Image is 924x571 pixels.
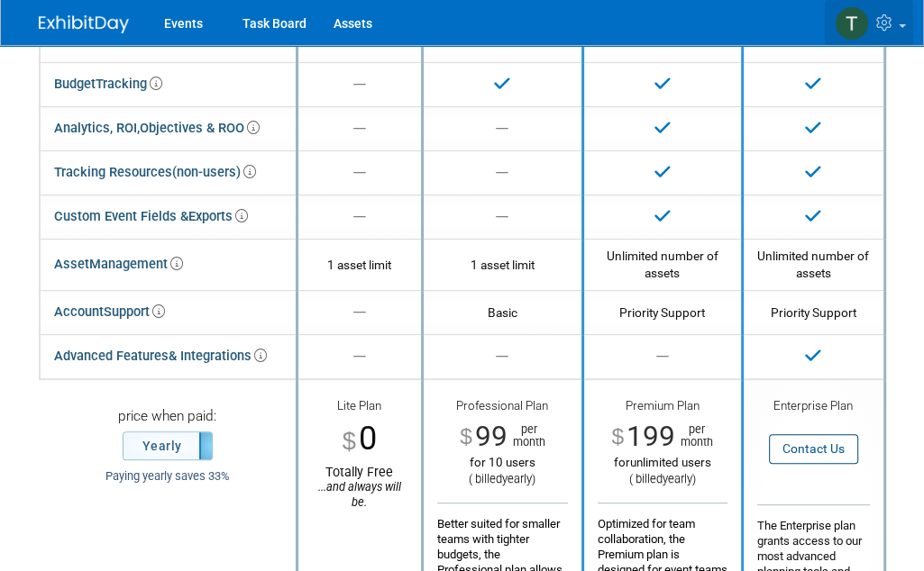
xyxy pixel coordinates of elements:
[89,256,183,272] span: Management
[675,423,713,449] span: per month
[96,76,162,92] span: Tracking
[54,343,267,369] div: Advanced Features
[188,208,248,224] span: Exports
[437,455,567,470] div: for 10 users
[757,398,869,416] div: Enterprise Plan
[169,348,267,364] span: & Integrations
[508,423,545,449] span: per month
[598,455,727,470] div: unlimited users
[312,480,408,509] div: ...and always will be.
[359,419,377,458] span: 0
[769,434,858,464] button: Contact Us
[54,159,256,186] div: Tracking Resources
[54,251,183,277] div: Asset
[598,304,727,321] div: Priority Support
[312,257,408,273] div: 1 asset limit
[757,248,869,281] div: Unlimited number of assets
[312,464,408,510] div: Totally Free
[437,472,567,487] div: ( billed )
[663,472,692,485] span: yearly
[437,398,567,419] div: Professional Plan
[54,299,165,325] div: Account
[614,456,630,469] span: for
[39,15,129,33] img: ExhibitDay
[757,304,869,321] div: Priority Support
[54,115,260,141] div: Objectives & ROO
[598,472,727,487] div: ( billed )
[598,248,727,281] div: Unlimited number of assets
[53,407,282,431] div: price when paid:
[437,257,567,273] div: 1 asset limit
[437,304,567,321] div: Basic
[475,420,508,453] span: 99
[835,6,869,41] img: Tiffany Branin
[502,472,532,485] span: yearly
[343,429,356,453] span: $
[54,71,162,97] div: Budget
[104,304,165,320] span: Support
[54,120,140,136] span: Analytics, ROI,
[54,204,248,230] div: Custom Event Fields &
[312,398,408,416] div: Lite Plan
[460,426,472,449] span: $
[611,426,624,449] span: $
[627,420,675,453] span: 199
[598,398,727,419] div: Premium Plan
[124,432,212,459] label: Yearly
[53,469,282,485] div: Paying yearly saves 33%
[172,164,256,180] span: (non-users)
